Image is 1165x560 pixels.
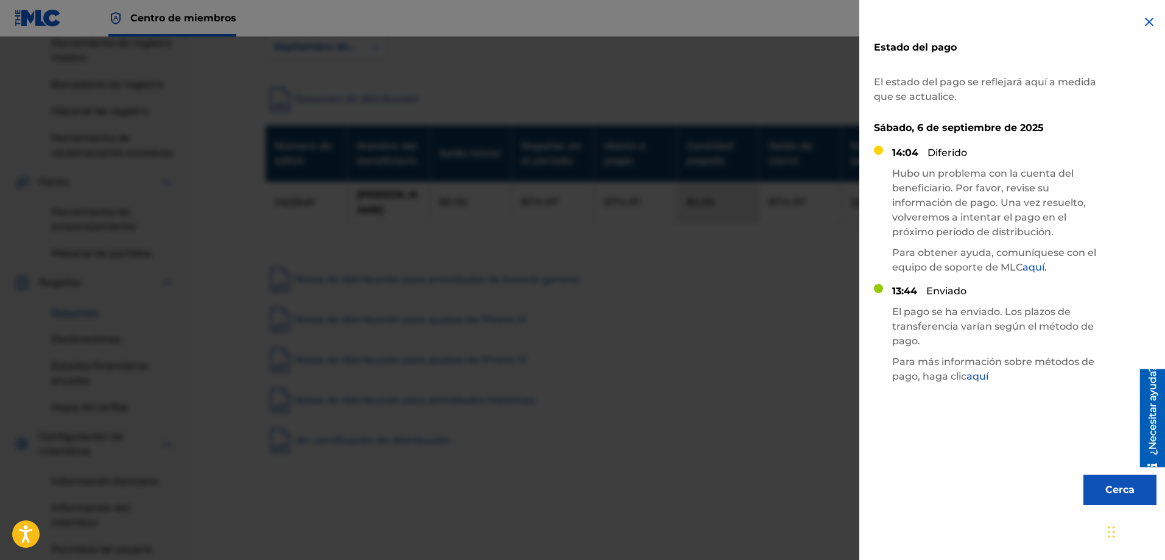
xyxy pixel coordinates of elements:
[1104,502,1165,560] iframe: Widget de chat
[966,370,988,382] font: aquí
[1105,484,1135,495] font: Cerca
[874,122,1044,133] font: Sábado, 6 de septiembre de 2025
[892,247,1096,273] font: Para obtener ayuda, comuníquese con el equipo de soporte de MLC
[892,285,917,297] font: 13:44
[1083,475,1156,505] button: Cerca
[1108,514,1115,550] div: Arrastrar
[1022,261,1047,273] font: aquí.
[926,285,966,297] font: Enviado
[892,147,918,158] font: 14:04
[874,76,1096,102] font: El estado del pago se reflejará aquí a medida que se actualice.
[927,147,967,158] font: Diferido
[130,12,236,24] font: Centro de miembros
[1022,263,1047,272] a: aquí.
[892,306,1094,347] font: El pago se ha enviado. Los plazos de transferencia varían según el método de pago.
[874,41,957,53] font: Estado del pago
[1131,369,1165,467] iframe: Centro de recursos
[15,9,62,27] img: Logotipo del MLC
[892,168,1086,238] font: Hubo un problema con la cuenta del beneficiario. Por favor, revise su información de pago. Una ve...
[966,372,988,381] a: aquí
[108,11,123,26] img: Titular de los derechos superior
[892,356,1094,382] font: Para más información sobre métodos de pago, haga clic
